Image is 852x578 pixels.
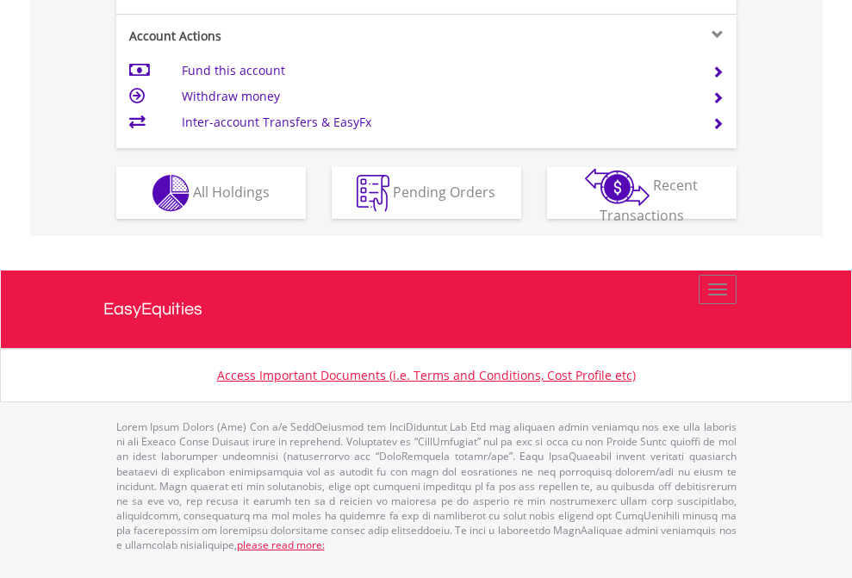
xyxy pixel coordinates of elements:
[116,28,426,45] div: Account Actions
[182,84,691,109] td: Withdraw money
[152,175,190,212] img: holdings-wht.png
[393,182,495,201] span: Pending Orders
[193,182,270,201] span: All Holdings
[116,167,306,219] button: All Holdings
[332,167,521,219] button: Pending Orders
[116,420,737,552] p: Lorem Ipsum Dolors (Ame) Con a/e SeddOeiusmod tem InciDiduntut Lab Etd mag aliquaen admin veniamq...
[182,58,691,84] td: Fund this account
[585,168,650,206] img: transactions-zar-wht.png
[547,167,737,219] button: Recent Transactions
[182,109,691,135] td: Inter-account Transfers & EasyFx
[217,367,636,383] a: Access Important Documents (i.e. Terms and Conditions, Cost Profile etc)
[237,538,325,552] a: please read more:
[103,270,749,348] a: EasyEquities
[357,175,389,212] img: pending_instructions-wht.png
